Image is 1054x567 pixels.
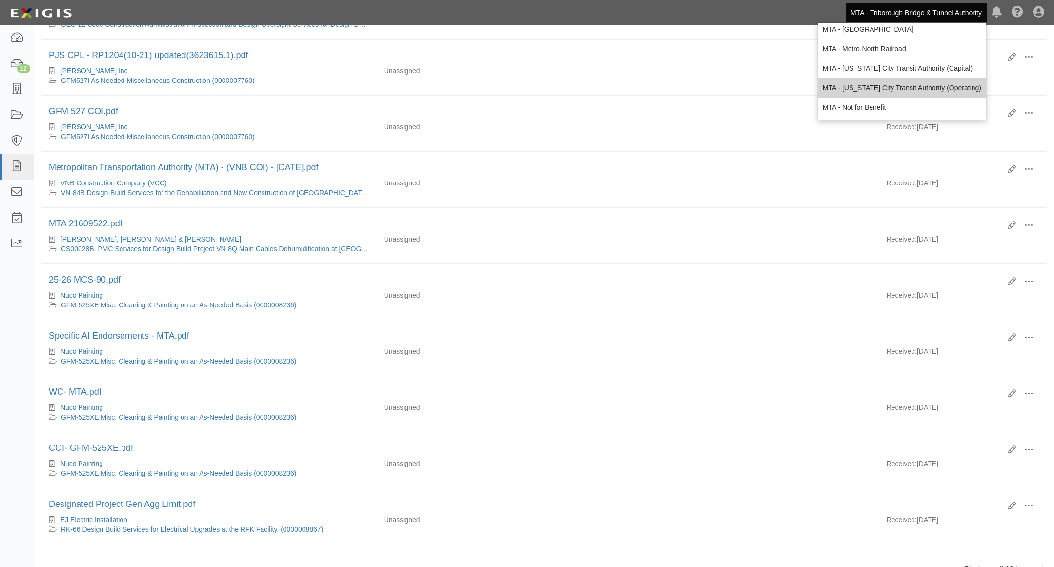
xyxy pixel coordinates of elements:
div: Unassigned [377,66,628,76]
p: Received: [887,459,917,468]
a: GFM527I As Needed Miscellaneous Construction (0000007760) [61,133,255,141]
p: Received: [887,346,917,356]
div: GFM-525XE Misc. Cleaning & Painting on an As-Needed Basis (0000008236) [49,356,369,366]
p: Received: [887,290,917,300]
a: COI- GFM-525XE.pdf [49,443,133,453]
div: Unassigned [377,290,628,300]
div: GFM527I As Needed Miscellaneous Construction (0000007760) [49,76,369,85]
div: RK-66 Design Build Services for Electrical Upgrades at the RFK Facility. (0000008867) [49,525,369,534]
p: Received: [887,178,917,188]
a: GFM-525XE Misc. Cleaning & Painting on an As-Needed Basis (0000008236) [61,469,297,477]
a: Designated Project Gen Agg Limit.pdf [49,499,195,509]
a: [PERSON_NAME] Inc [61,123,128,131]
a: VNB Construction Company (VCC) [61,179,167,187]
div: Nuco Painting [49,403,369,412]
div: PJS CPL - RP1204(10-21) updated(3623615.1).pdf [49,49,1001,62]
div: GFM-525XE Misc. Cleaning & Painting on an As-Needed Basis (0000008236) [49,300,369,310]
a: MTA - Metro-North Railroad [818,39,986,59]
p: Received: [887,515,917,525]
p: Received: [887,122,917,132]
div: VN-84B Design-Build Services for the Rehabilitation and New Construction of Brooklyn Verrazzano-N... [49,188,369,198]
a: [PERSON_NAME], [PERSON_NAME] & [PERSON_NAME] [61,235,241,243]
a: Nuco Painting [61,291,103,299]
a: Nuco Painting [61,347,103,355]
div: Henningson, Durham & Richardson [49,234,369,244]
div: [DATE] [879,515,1047,529]
div: Unassigned [377,122,628,132]
div: [DATE] [879,403,1047,417]
a: GFM 527 COI.pdf [49,106,118,116]
div: WC- MTA.pdf [49,386,1001,399]
a: MTA - [US_STATE] City Transit Authority (Capital) [818,59,986,78]
a: MTA - [GEOGRAPHIC_DATA] [818,20,986,39]
div: Designated Project Gen Agg Limit.pdf [49,498,1001,511]
div: Unassigned [377,234,628,244]
div: Metropolitan Transportation Authority (MTA) - (VNB COI) - 09.04.25.pdf [49,162,1001,174]
div: Nuco Painting [49,290,369,300]
a: MTA - [US_STATE] City Transit Authority (Operating) [818,78,986,98]
div: Paul J. Scariano Inc [49,66,369,76]
img: logo-5460c22ac91f19d4615b14bd174203de0afe785f0fc80cf4dbbc73dc1793850b.png [7,4,75,22]
i: Help Center - Complianz [1012,7,1023,19]
a: VN-84B Design-Build Services for the Rehabilitation and New Construction of [GEOGRAPHIC_DATA] Ver... [61,189,522,197]
div: Effective - Expiration [628,122,879,122]
div: Unassigned [377,403,628,412]
div: Nuco Painting [49,459,369,468]
a: MTA 21609522.pdf [49,219,122,228]
div: CS00028B, PMC Services for Design Build Project VN-8Q Main Cables Dehumidification at Verrazzano-... [49,244,369,254]
a: Specific AI Endorsements - MTA.pdf [49,331,189,341]
a: EJ Electric Installation [61,516,127,524]
a: WC- MTA.pdf [49,387,101,397]
div: 12 [17,64,30,73]
a: Nuco Painting [61,404,103,411]
div: [DATE] [879,459,1047,473]
div: Unassigned [377,178,628,188]
div: Effective - Expiration [628,234,879,235]
div: 25-26 MCS-90.pdf [49,274,1001,286]
a: MTA - Triborough Bridge & Tunnel Authority [846,3,987,22]
div: Effective - Expiration [628,290,879,291]
div: [DATE] [879,234,1047,249]
div: [DATE] [879,346,1047,361]
div: Nuco Painting [49,346,369,356]
a: 25-26 MCS-90.pdf [49,275,121,284]
a: Nuco Painting [61,460,103,467]
div: [DATE] [879,290,1047,305]
div: VNB Construction Company (VCC) [49,178,369,188]
div: MTA 21609522.pdf [49,218,1001,230]
a: [PERSON_NAME] Inc [61,67,128,75]
div: [DATE] [879,122,1047,137]
div: Effective - Expiration [628,178,879,179]
a: GEC-22-3060 Construction Administration, Inspection and Design Oversight Services for Design-Buil... [61,20,603,28]
a: GFM-525XE Misc. Cleaning & Painting on an As-Needed Basis (0000008236) [61,301,297,309]
p: Received: [887,403,917,412]
a: RK-66 Design Build Services for Electrical Upgrades at the RFK Facility. (0000008867) [61,526,323,533]
div: GFM527I As Needed Miscellaneous Construction (0000007760) [49,132,369,142]
p: Received: [887,234,917,244]
a: GFM527I As Needed Miscellaneous Construction (0000007760) [61,77,255,84]
div: EJ Electric Installation [49,515,369,525]
div: Unassigned [377,459,628,468]
a: MTA - Not for Benefit [818,98,986,117]
a: CS00028B, PMC Services for Design Build Project VN-8Q Main Cables Dehumidification at [GEOGRAPHIC... [61,245,410,253]
a: GFM-525XE Misc. Cleaning & Painting on an As-Needed Basis (0000008236) [61,357,297,365]
div: COI- GFM-525XE.pdf [49,442,1001,455]
div: Specific AI Endorsements - MTA.pdf [49,330,1001,343]
div: Paul J. Scariano Inc [49,122,369,132]
a: Metropolitan Transportation Authority (MTA) - (VNB COI) - [DATE].pdf [49,162,319,172]
div: GFM-525XE Misc. Cleaning & Painting on an As-Needed Basis (0000008236) [49,412,369,422]
a: PJS CPL - RP1204(10-21) updated(3623615.1).pdf [49,50,248,60]
div: GFM-525XE Misc. Cleaning & Painting on an As-Needed Basis (0000008236) [49,468,369,478]
div: [DATE] [879,178,1047,193]
div: Unassigned [377,515,628,525]
a: GFM-525XE Misc. Cleaning & Painting on an As-Needed Basis (0000008236) [61,413,297,421]
div: GFM 527 COI.pdf [49,105,1001,118]
div: Unassigned [377,346,628,356]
